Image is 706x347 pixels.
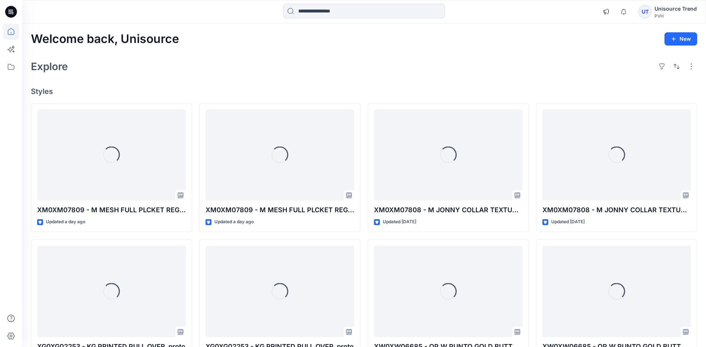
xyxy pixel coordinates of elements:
[31,32,179,46] h2: Welcome back, Unisource
[206,205,354,215] p: XM0XM07809 - M MESH FULL PLCKET REG POLO_fit
[31,87,697,96] h4: Styles
[655,13,697,19] div: PVH
[374,205,523,215] p: XM0XM07808 - M JONNY COLLAR TEXTURE POLO STRP_fit
[383,218,416,226] p: Updated [DATE]
[542,205,691,215] p: XM0XM07808 - M JONNY COLLAR TEXTURE POLO STRP_fit
[37,205,186,215] p: XM0XM07809 - M MESH FULL PLCKET REG POLO_fit
[638,5,652,18] div: UT
[214,218,254,226] p: Updated a day ago
[551,218,585,226] p: Updated [DATE]
[664,32,697,46] button: New
[46,218,85,226] p: Updated a day ago
[655,4,697,13] div: Unisource Trend
[31,61,68,72] h2: Explore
